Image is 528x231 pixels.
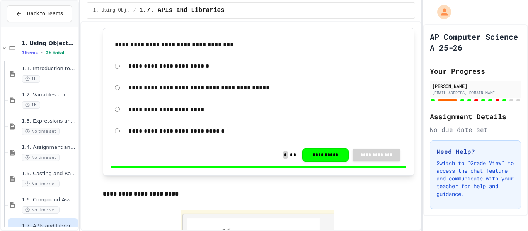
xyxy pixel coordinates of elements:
span: / [133,7,136,13]
span: 1.7. APIs and Libraries [139,6,225,15]
h2: Your Progress [430,66,521,76]
h2: Assignment Details [430,111,521,122]
span: 1.1. Introduction to Algorithms, Programming, and Compilers [22,66,77,72]
p: Switch to "Grade View" to access the chat feature and communicate with your teacher for help and ... [436,159,514,198]
span: 1.7. APIs and Libraries [22,223,77,229]
div: No due date set [430,125,521,134]
span: 1.4. Assignment and Input [22,144,77,151]
span: 1.6. Compound Assignment Operators [22,197,77,203]
span: 2h total [46,51,65,56]
span: 7 items [22,51,38,56]
span: 1. Using Objects and Methods [22,40,77,47]
span: 1.2. Variables and Data Types [22,92,77,98]
span: No time set [22,128,60,135]
h1: AP Computer Science A 25-26 [430,31,521,53]
span: No time set [22,206,60,214]
div: [EMAIL_ADDRESS][DOMAIN_NAME] [432,90,519,96]
div: My Account [429,3,453,21]
h3: Need Help? [436,147,514,156]
span: No time set [22,154,60,161]
span: Back to Teams [27,10,63,18]
span: 1. Using Objects and Methods [93,7,130,13]
span: 1.3. Expressions and Output [New] [22,118,77,125]
span: 1h [22,75,40,83]
div: [PERSON_NAME] [432,83,519,89]
span: 1.5. Casting and Ranges of Values [22,170,77,177]
span: No time set [22,180,60,187]
span: 1h [22,101,40,109]
span: • [41,50,43,56]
